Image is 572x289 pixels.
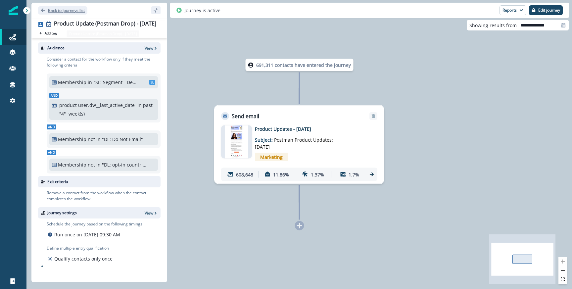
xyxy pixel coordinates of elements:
[149,80,155,85] span: SL
[45,31,57,35] p: Add tag
[59,102,135,109] p: product user.dw__last_active_date
[47,221,142,227] p: Schedule the journey based on the following timings
[529,5,563,15] button: Edit journey
[47,179,68,185] p: Exit criteria
[38,6,87,15] button: Go back
[47,150,56,155] span: And
[54,21,156,28] div: Product Update (Postman Drop) - [DATE]
[145,45,158,51] button: View
[558,266,567,275] button: zoom out
[54,255,113,262] p: Qualify contacts only once
[102,161,147,168] p: "DL: opt-in countries + country = blank"
[54,231,120,238] p: Run once on [DATE] 09:30 AM
[69,110,85,117] p: week(s)
[59,110,66,117] p: " 4 "
[137,102,153,109] p: in past
[47,45,65,51] p: Audience
[151,6,161,14] button: sidebar collapse toggle
[47,56,161,68] p: Consider a contact for the workflow only if they meet the following criteria
[349,171,359,178] p: 1.7%
[47,124,56,129] span: And
[145,45,153,51] p: View
[49,93,59,98] span: And
[232,112,259,120] p: Send email
[256,62,351,69] p: 691,311 contacts have entered the journey
[88,136,101,143] p: not in
[469,22,517,29] p: Showing results from
[299,72,300,104] g: Edge from node-dl-count to 2b7f7264-a2eb-4a46-8c62-ad5af9f4868a
[58,136,86,143] p: Membership
[145,210,153,216] p: View
[47,190,161,202] p: Remove a contact from the workflow when the contact completes the workflow
[558,275,567,284] button: fit view
[88,79,92,86] p: in
[538,8,560,13] p: Edit journey
[255,125,361,132] p: Product Updates - [DATE]
[184,7,220,14] p: Journey is active
[225,125,248,159] img: email asset unavailable
[58,79,86,86] p: Membership
[102,136,147,143] p: "DL: Do Not Email"
[311,171,324,178] p: 1.37%
[38,30,58,36] button: Add tag
[500,5,526,15] button: Reports
[273,171,289,178] p: 11.86%
[47,245,114,251] p: Define multiple entry qualification
[214,105,384,184] div: Send emailRemoveemail asset unavailableProduct Updates - [DATE]Subject: Postman Product Updates: ...
[145,210,158,216] button: View
[255,137,333,150] span: Postman Product Updates: [DATE]
[236,59,363,71] div: 691,311 contacts have entered the journey
[93,79,138,86] p: "SL: Segment - Devs "
[58,161,86,168] p: Membership
[299,185,300,220] g: Edge from 2b7f7264-a2eb-4a46-8c62-ad5af9f4868a to node-add-under-3db4994c-1307-4aa6-a8a5-fd073ebf...
[255,153,288,161] span: Marketing
[236,171,253,178] p: 608,648
[48,8,85,13] p: Back to journeys list
[47,210,77,216] p: Journey settings
[9,6,18,15] img: Inflection
[255,132,338,150] p: Subject:
[88,161,101,168] p: not in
